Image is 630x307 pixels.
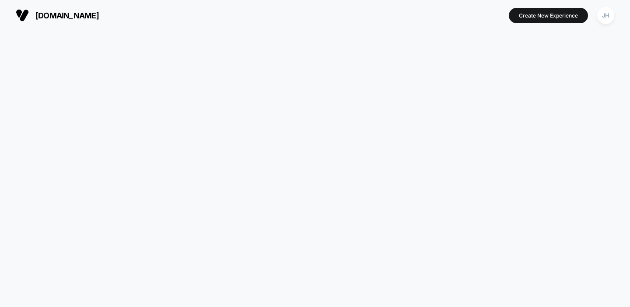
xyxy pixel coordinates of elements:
[16,9,29,22] img: Visually logo
[35,11,99,20] span: [DOMAIN_NAME]
[597,7,614,24] div: JH
[509,8,588,23] button: Create New Experience
[595,7,617,25] button: JH
[13,8,101,22] button: [DOMAIN_NAME]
